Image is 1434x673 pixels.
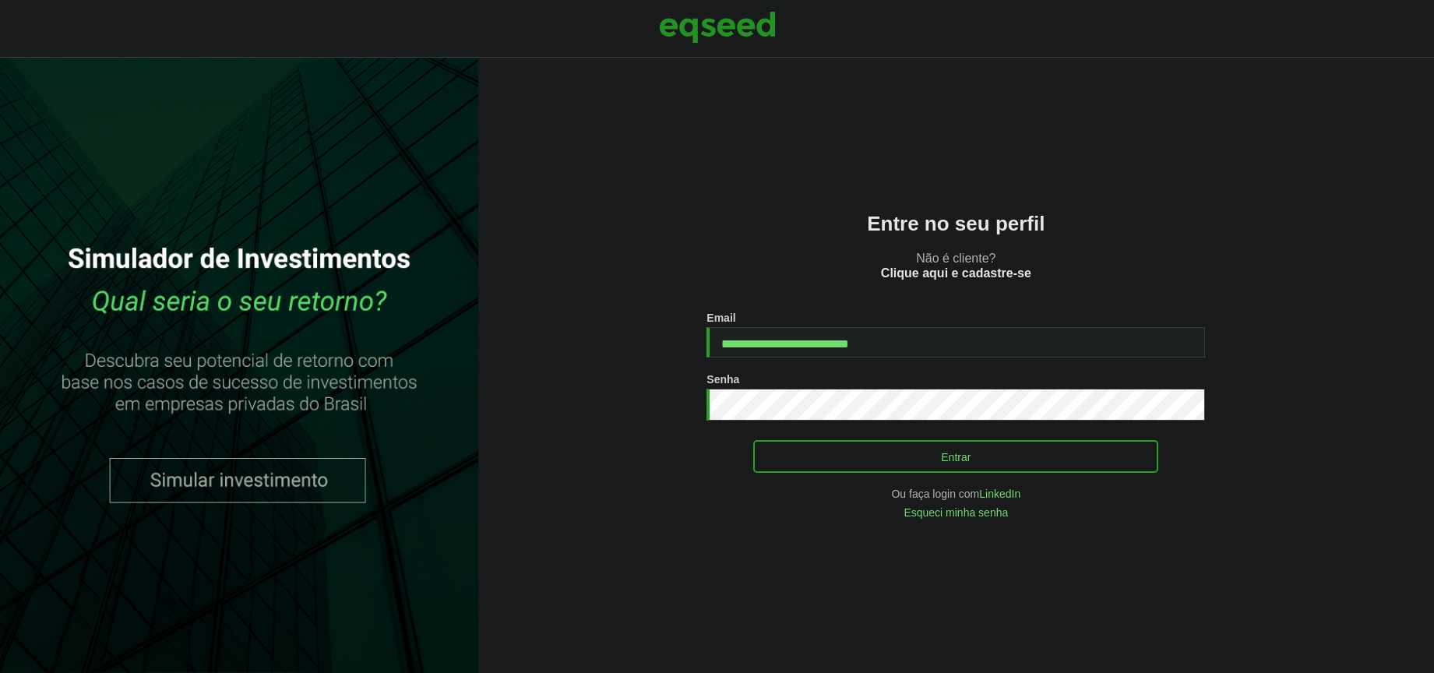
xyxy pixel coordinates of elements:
[979,488,1020,499] a: LinkedIn
[753,440,1158,473] button: Entrar
[881,267,1031,280] a: Clique aqui e cadastre-se
[706,488,1205,499] div: Ou faça login com
[706,312,735,323] label: Email
[706,374,739,385] label: Senha
[904,507,1008,518] a: Esqueci minha senha
[509,251,1403,280] p: Não é cliente?
[509,213,1403,235] h2: Entre no seu perfil
[659,8,776,47] img: EqSeed Logo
